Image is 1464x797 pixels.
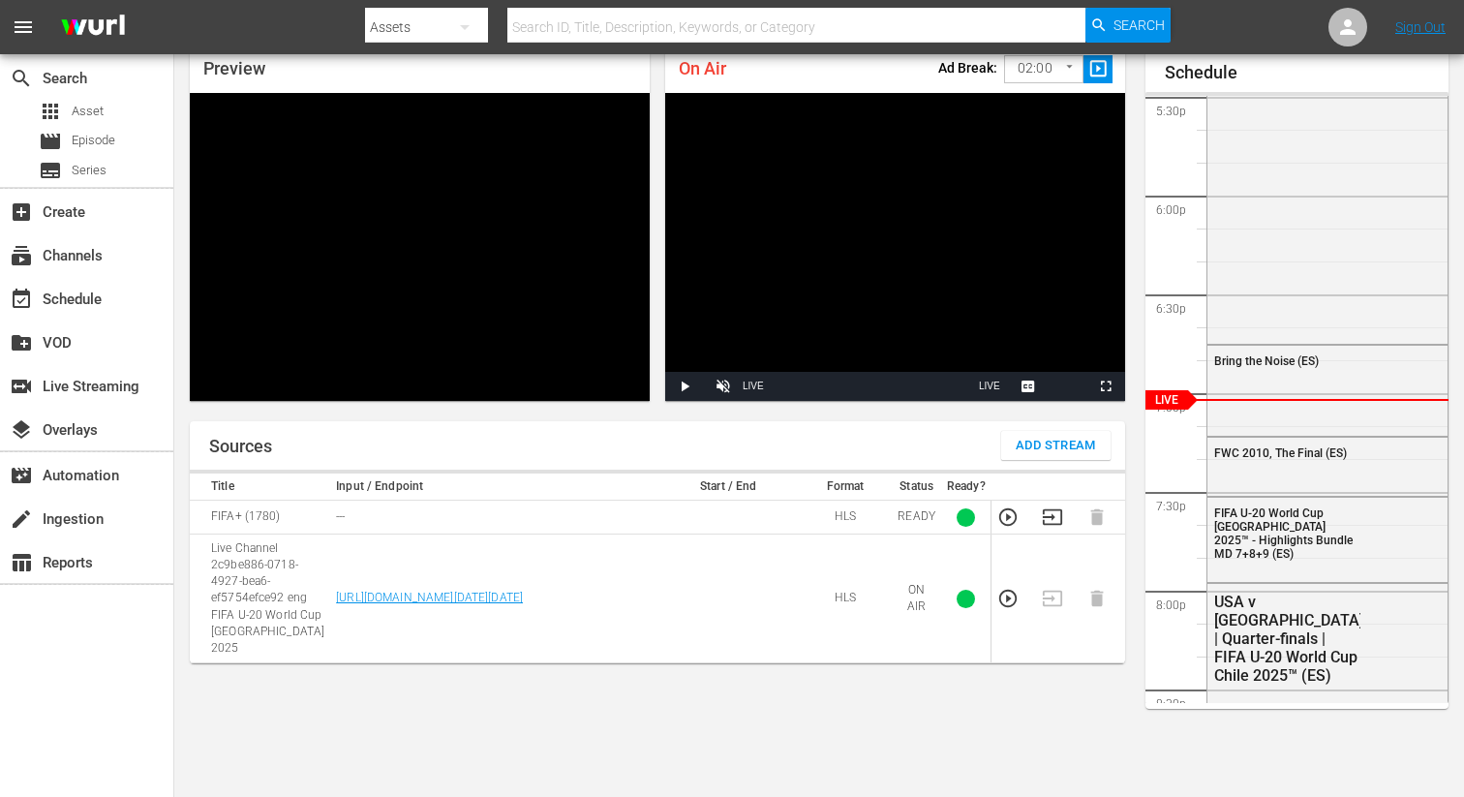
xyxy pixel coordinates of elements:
span: Overlays [10,418,33,442]
img: ans4CAIJ8jUAAAAAAAAAAAAAAAAAAAAAAAAgQb4GAAAAAAAAAAAAAAAAAAAAAAAAJMjXAAAAAAAAAAAAAAAAAAAAAAAAgAT5G... [46,5,139,50]
span: VOD [10,331,33,354]
span: Channels [10,244,33,267]
span: Episode [39,130,62,153]
div: Video Player [665,93,1125,401]
div: LIVE [743,372,764,401]
span: Asset [72,102,104,121]
td: --- [330,501,658,535]
td: READY [892,501,941,535]
span: slideshow_sharp [1087,58,1110,80]
p: Ad Break: [938,60,997,76]
span: Ingestion [10,507,33,531]
span: Add Stream [1016,435,1096,457]
span: Automation [10,464,33,487]
th: Title [190,474,330,501]
h1: Sources [209,437,272,456]
button: Play [665,372,704,401]
span: LIVE [979,381,1000,391]
button: Fullscreen [1086,372,1125,401]
button: Transition [1042,506,1063,528]
span: Live Streaming [10,375,33,398]
span: Asset [39,100,62,123]
span: Episode [72,131,115,150]
span: FWC 2010, The Final (ES) [1214,446,1347,460]
th: Start / End [658,474,799,501]
th: Format [799,474,893,501]
button: Captions [1009,372,1048,401]
div: Video Player [190,93,650,401]
span: Create [10,200,33,224]
th: Ready? [941,474,991,501]
span: Series [39,159,62,182]
span: Schedule [10,288,33,311]
span: Search [1113,8,1165,43]
button: Search [1085,8,1171,43]
a: [URL][DOMAIN_NAME][DATE][DATE] [336,591,523,604]
span: menu [12,15,35,39]
td: FIFA+ (1780) [190,501,330,535]
div: USA v [GEOGRAPHIC_DATA] | Quarter-finals | FIFA U-20 World Cup Chile 2025™ (ES) [1214,593,1360,685]
td: HLS [799,535,893,663]
button: Unmute [704,372,743,401]
span: Bring the Noise (ES) [1214,354,1319,368]
button: Add Stream [1001,431,1111,460]
div: 02:00 [1004,50,1083,87]
span: FIFA U-20 World Cup [GEOGRAPHIC_DATA] 2025™ - Highlights Bundle MD 7+8+9 (ES) [1214,506,1353,561]
h1: Schedule [1165,63,1449,82]
th: Status [892,474,941,501]
th: Input / Endpoint [330,474,658,501]
a: Sign Out [1395,19,1446,35]
td: ON AIR [892,535,941,663]
td: Live Channel 2c9be886-0718-4927-bea6-ef5754efce92 eng FIFA U-20 World Cup [GEOGRAPHIC_DATA] 2025 [190,535,330,663]
button: Seek to live, currently behind live [970,372,1009,401]
span: Search [10,67,33,90]
span: On Air [679,58,726,78]
span: Preview [203,58,265,78]
td: HLS [799,501,893,535]
span: Series [72,161,107,180]
span: Reports [10,551,33,574]
button: Picture-in-Picture [1048,372,1086,401]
